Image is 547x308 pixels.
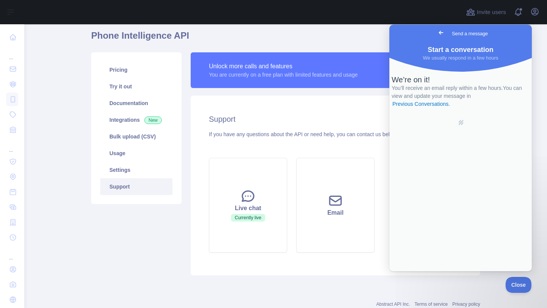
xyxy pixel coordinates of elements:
[6,46,18,61] div: ...
[100,178,172,195] a: Support
[91,30,480,48] h1: Phone Intelligence API
[296,158,375,253] button: Email
[100,145,172,162] a: Usage
[100,162,172,178] a: Settings
[209,114,462,124] h2: Support
[100,128,172,145] a: Bulk upload (CSV)
[6,246,18,261] div: ...
[209,130,462,138] div: If you have any questions about the API or need help, you can contact us below.
[452,302,480,307] a: Privacy policy
[506,277,532,293] iframe: Help Scout Beacon - Close
[477,8,506,17] span: Invite users
[218,204,278,213] div: Live chat
[209,62,358,71] div: Unlock more calls and features
[389,25,532,271] iframe: Help Scout Beacon - Live Chat, Contact Form, and Knowledge Base
[100,112,172,128] a: Integrations New
[209,158,287,253] button: Live chatCurrently live
[209,71,358,79] div: You are currently on a free plan with limited features and usage
[100,61,172,78] a: Pricing
[465,6,507,18] button: Invite users
[376,302,410,307] a: Abstract API Inc.
[306,208,365,217] div: Email
[231,214,265,222] span: Currently live
[100,95,172,112] a: Documentation
[414,302,447,307] a: Terms of service
[144,116,162,124] span: New
[100,78,172,95] a: Try it out
[6,138,18,153] div: ...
